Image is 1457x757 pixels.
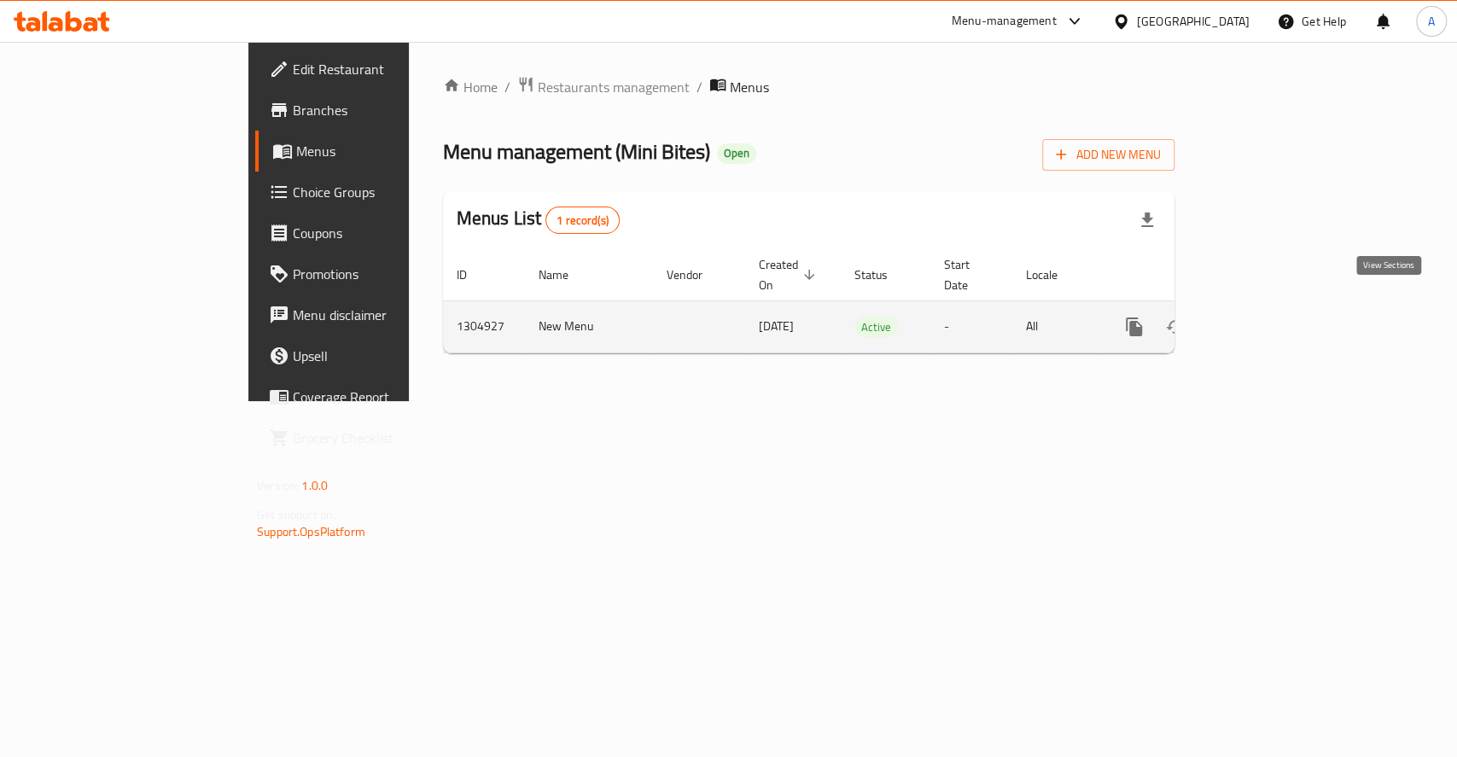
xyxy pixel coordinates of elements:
[255,131,492,172] a: Menus
[255,213,492,253] a: Coupons
[1056,144,1161,166] span: Add New Menu
[696,77,702,97] li: /
[257,521,365,543] a: Support.OpsPlatform
[293,428,478,448] span: Grocery Checklist
[1137,12,1250,31] div: [GEOGRAPHIC_DATA]
[517,76,690,98] a: Restaurants management
[759,254,820,295] span: Created On
[717,146,756,160] span: Open
[854,317,898,337] span: Active
[1114,306,1155,347] button: more
[538,77,690,97] span: Restaurants management
[255,253,492,294] a: Promotions
[539,265,591,285] span: Name
[255,172,492,213] a: Choice Groups
[546,213,619,229] span: 1 record(s)
[952,11,1057,32] div: Menu-management
[1155,306,1196,347] button: Change Status
[293,223,478,243] span: Coupons
[293,264,478,284] span: Promotions
[730,77,769,97] span: Menus
[457,206,620,234] h2: Menus List
[930,300,1012,352] td: -
[443,76,1174,98] nav: breadcrumb
[1026,265,1080,285] span: Locale
[257,475,299,497] span: Version:
[1012,300,1100,352] td: All
[293,387,478,407] span: Coverage Report
[443,249,1291,353] table: enhanced table
[296,141,478,161] span: Menus
[255,49,492,90] a: Edit Restaurant
[759,315,794,337] span: [DATE]
[443,132,710,171] span: Menu management ( Mini Bites )
[525,300,653,352] td: New Menu
[854,317,898,337] div: Active
[255,417,492,458] a: Grocery Checklist
[717,143,756,164] div: Open
[293,100,478,120] span: Branches
[293,59,478,79] span: Edit Restaurant
[293,305,478,325] span: Menu disclaimer
[504,77,510,97] li: /
[457,265,489,285] span: ID
[1042,139,1174,171] button: Add New Menu
[545,207,620,234] div: Total records count
[944,254,992,295] span: Start Date
[1100,249,1291,301] th: Actions
[301,475,328,497] span: 1.0.0
[255,90,492,131] a: Branches
[293,346,478,366] span: Upsell
[257,504,335,526] span: Get support on:
[255,335,492,376] a: Upsell
[293,182,478,202] span: Choice Groups
[667,265,725,285] span: Vendor
[1127,200,1168,241] div: Export file
[854,265,910,285] span: Status
[255,376,492,417] a: Coverage Report
[255,294,492,335] a: Menu disclaimer
[1428,12,1435,31] span: A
